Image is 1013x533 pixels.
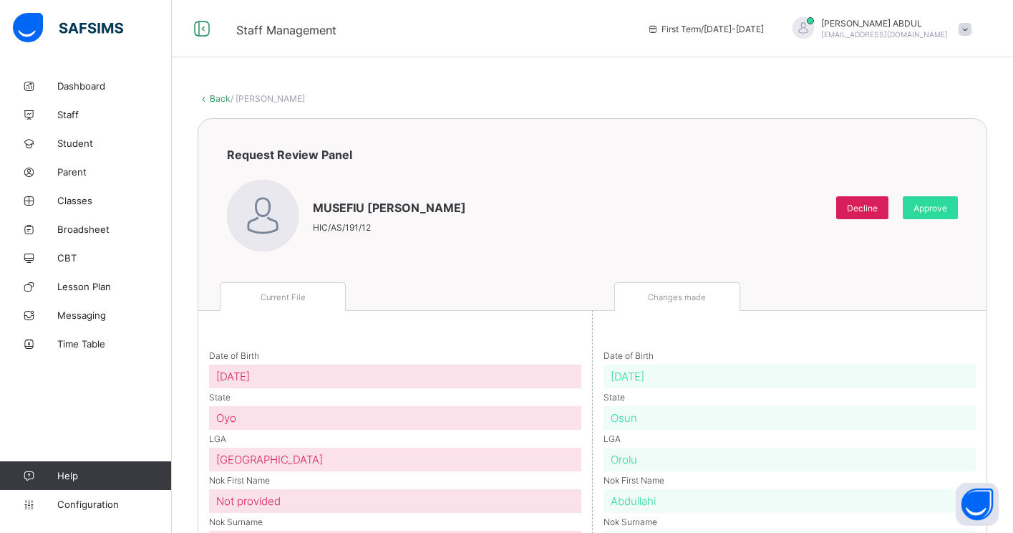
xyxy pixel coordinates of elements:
[57,80,172,92] span: Dashboard
[604,480,976,513] div: Nok First Name
[57,499,171,510] span: Configuration
[604,365,976,388] div: [DATE]
[604,406,976,430] div: Osun
[210,93,231,104] a: Back
[209,397,581,430] div: State
[209,448,581,471] div: [GEOGRAPHIC_DATA]
[821,30,948,39] span: [EMAIL_ADDRESS][DOMAIN_NAME]
[57,224,172,235] span: Broadsheet
[313,222,466,233] span: HIC/AS/191/12
[604,438,976,471] div: LGA
[13,13,123,43] img: safsims
[236,23,336,37] span: Staff Management
[57,252,172,264] span: CBT
[913,203,947,213] span: Approve
[209,365,581,388] div: [DATE]
[647,24,764,34] span: session/term information
[57,309,172,321] span: Messaging
[209,489,581,513] div: Not provided
[313,201,466,215] span: MUSEFIU [PERSON_NAME]
[57,195,172,206] span: Classes
[648,292,706,302] span: Changes made
[209,522,581,522] p: Nok Surname
[209,355,581,388] div: Date of Birth
[604,489,976,513] div: Abdullahi
[57,109,172,120] span: Staff
[57,281,172,292] span: Lesson Plan
[57,138,172,149] span: Student
[847,203,878,213] span: Decline
[209,438,581,439] p: LGA
[604,355,976,356] p: Date of Birth
[209,438,581,471] div: LGA
[231,93,305,104] span: / [PERSON_NAME]
[209,355,581,356] p: Date of Birth
[604,397,976,430] div: State
[604,522,976,522] p: Nok Surname
[778,17,979,41] div: SAHEEDABDUL
[57,338,172,350] span: Time Table
[209,406,581,430] div: Oyo
[821,18,948,29] span: [PERSON_NAME] ABDUL
[57,470,171,481] span: Help
[604,355,976,388] div: Date of Birth
[209,480,581,513] div: Nok First Name
[956,483,999,526] button: Open asap
[604,448,976,471] div: Orolu
[604,438,976,439] p: LGA
[261,292,306,302] span: Current File
[227,148,352,162] span: Request Review Panel
[57,166,172,178] span: Parent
